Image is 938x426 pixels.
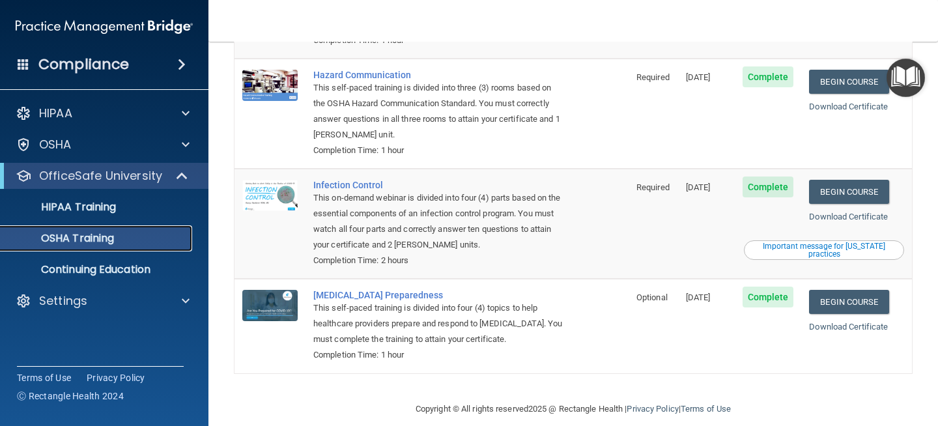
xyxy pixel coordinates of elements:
div: Important message for [US_STATE] practices [746,242,902,258]
div: This self-paced training is divided into three (3) rooms based on the OSHA Hazard Communication S... [313,80,563,143]
span: Ⓒ Rectangle Health 2024 [17,390,124,403]
p: Settings [39,293,87,309]
a: HIPAA [16,106,190,121]
span: [DATE] [686,182,711,192]
a: Terms of Use [681,404,731,414]
span: Required [636,182,670,192]
button: Read this if you are a dental practitioner in the state of CA [744,240,904,260]
a: Download Certificate [809,212,888,221]
a: OSHA [16,137,190,152]
div: This on-demand webinar is divided into four (4) parts based on the essential components of an inf... [313,190,563,253]
a: Terms of Use [17,371,71,384]
button: Open Resource Center [887,59,925,97]
a: Download Certificate [809,102,888,111]
span: Complete [743,177,794,197]
p: OfficeSafe University [39,168,162,184]
div: Completion Time: 2 hours [313,253,563,268]
a: Settings [16,293,190,309]
p: OSHA [39,137,72,152]
a: Infection Control [313,180,563,190]
a: Privacy Policy [627,404,678,414]
a: Begin Course [809,180,888,204]
span: Complete [743,66,794,87]
span: Optional [636,292,668,302]
div: This self-paced training is divided into four (4) topics to help healthcare providers prepare and... [313,300,563,347]
a: Privacy Policy [87,371,145,384]
a: Hazard Communication [313,70,563,80]
a: Begin Course [809,290,888,314]
p: OSHA Training [8,232,114,245]
div: Completion Time: 1 hour [313,347,563,363]
iframe: Drift Widget Chat Controller [713,334,922,386]
img: PMB logo [16,14,193,40]
p: Continuing Education [8,263,186,276]
span: Complete [743,287,794,307]
span: [DATE] [686,292,711,302]
span: Required [636,72,670,82]
span: [DATE] [686,72,711,82]
a: Download Certificate [809,322,888,332]
p: HIPAA Training [8,201,116,214]
a: OfficeSafe University [16,168,189,184]
a: Begin Course [809,70,888,94]
h4: Compliance [38,55,129,74]
p: HIPAA [39,106,72,121]
a: [MEDICAL_DATA] Preparedness [313,290,563,300]
div: Completion Time: 1 hour [313,143,563,158]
